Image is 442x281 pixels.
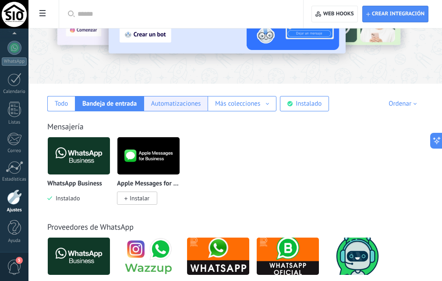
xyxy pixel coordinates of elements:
img: logo_main.png [48,235,110,277]
button: Web hooks [311,6,357,22]
img: logo_main.png [187,235,249,277]
img: logo_main.png [326,235,389,277]
img: logo_main.png [117,235,180,277]
div: Ajustes [2,207,27,213]
div: Correo [2,148,27,154]
img: logo_main.png [257,235,319,277]
p: WhatsApp Business [47,180,102,188]
div: WhatsApp Business [47,137,117,215]
a: Proveedores de WhatsApp [47,222,134,232]
div: Más colecciones [215,100,260,108]
span: Instalar [130,194,149,202]
img: logo_main.png [117,135,180,177]
button: Crear integración [362,6,428,22]
div: Automatizaciones [151,100,201,108]
span: Instalado [52,194,80,202]
span: Crear integración [372,11,424,18]
div: Bandeja de entrada [82,100,137,108]
div: Ordenar [389,100,420,108]
div: Calendario [2,89,27,95]
span: 5 [16,257,23,264]
div: Apple Messages for Business [117,137,187,215]
div: WhatsApp [2,57,27,66]
a: Mensajería [47,121,84,132]
div: Ayuda [2,238,27,244]
div: Instalado [296,100,322,108]
div: Estadísticas [2,177,27,182]
span: Web hooks [323,11,354,18]
img: logo_main.png [48,135,110,177]
div: Listas [2,120,27,125]
div: Todo [55,100,68,108]
p: Apple Messages for Business [117,180,180,188]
